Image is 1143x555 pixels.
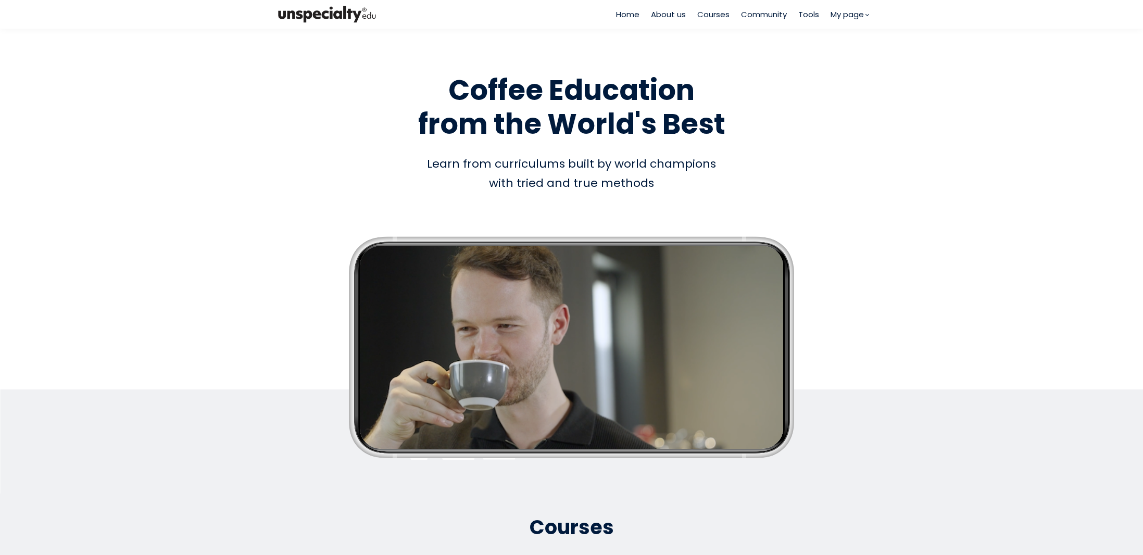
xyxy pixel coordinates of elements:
a: Tools [798,8,819,20]
a: Courses [697,8,730,20]
a: Community [741,8,787,20]
span: My page [831,8,864,20]
h2: Courses [275,514,869,540]
h1: Coffee Education from the World's Best [275,73,869,141]
a: My page [831,8,869,20]
div: Learn from curriculums built by world champions with tried and true methods [275,154,869,193]
a: Home [616,8,639,20]
img: bc390a18feecddb333977e298b3a00a1.png [275,4,379,25]
a: About us [651,8,686,20]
